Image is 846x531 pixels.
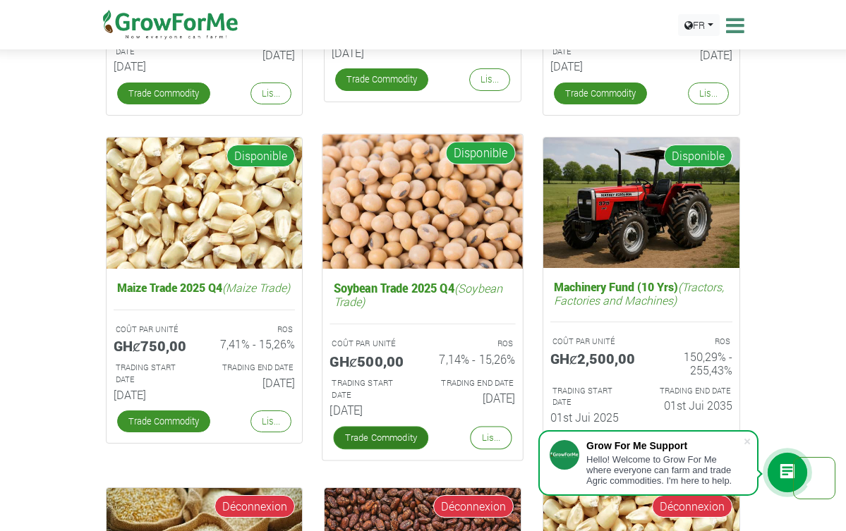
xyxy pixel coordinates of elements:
a: FR [678,14,720,36]
h5: GHȼ500,00 [330,352,412,369]
a: Trade Commodity [117,410,210,432]
span: Déconnexion [214,495,295,518]
h5: Maize Trade 2025 Q4 [114,277,296,298]
h5: GHȼ750,00 [114,337,194,354]
a: Trade Commodity [335,68,428,90]
h6: [DATE] [214,376,295,389]
p: Estimated Trading Start Date [552,385,629,409]
a: Trade Commodity [117,83,210,104]
a: Lis... [250,410,291,432]
h6: 01st Jui 2025 [550,410,631,424]
h6: 01st Jui 2035 [652,398,732,412]
h6: [DATE] [550,59,631,73]
i: (Maize Trade) [222,280,290,295]
span: Disponible [664,145,732,167]
p: ROS [436,338,514,350]
h6: [DATE] [214,48,295,61]
h6: [DATE] [330,403,412,417]
a: Lis... [250,83,291,104]
a: Trade Commodity [554,83,647,104]
h6: [DATE] [332,46,412,59]
p: COÛT PAR UNITÉ [552,336,629,348]
img: growforme image [543,138,739,268]
i: (Soybean Trade) [334,280,503,309]
h6: [DATE] [652,48,732,61]
span: Disponible [226,145,295,167]
p: Estimated Trading End Date [654,385,730,397]
p: ROS [654,336,730,348]
p: COÛT PAR UNITÉ [332,338,410,350]
h5: Soybean Trade 2025 Q4 [330,277,516,312]
p: Estimated Trading Start Date [116,362,192,386]
h6: 150,29% - 255,43% [652,350,732,377]
p: COÛT PAR UNITÉ [116,324,192,336]
p: Estimated Trading End Date [217,362,293,374]
p: Estimated Trading Start Date [332,377,410,401]
a: Trade Commodity [334,427,429,449]
h5: Machinery Fund (10 Yrs) [550,276,732,310]
h6: [DATE] [114,388,194,401]
img: growforme image [323,134,524,268]
p: ROS [217,324,293,336]
span: Déconnexion [433,495,514,518]
span: Déconnexion [652,495,732,518]
div: Hello! Welcome to Grow For Me where everyone can farm and trade Agric commodities. I'm here to help. [586,454,743,486]
h6: [DATE] [434,391,516,405]
a: Lis... [469,68,510,90]
div: Grow For Me Support [586,440,743,451]
h5: GHȼ2,500,00 [550,350,631,367]
p: Estimated Trading End Date [436,377,514,389]
h6: 7,41% - 15,26% [214,337,295,350]
a: Lis... [471,427,512,449]
a: Lis... [688,83,729,104]
h6: [DATE] [114,59,194,73]
i: (Tractors, Factories and Machines) [554,279,724,307]
span: Disponible [446,142,516,165]
h6: 7,14% - 15,26% [434,352,516,366]
img: growforme image [107,138,303,269]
